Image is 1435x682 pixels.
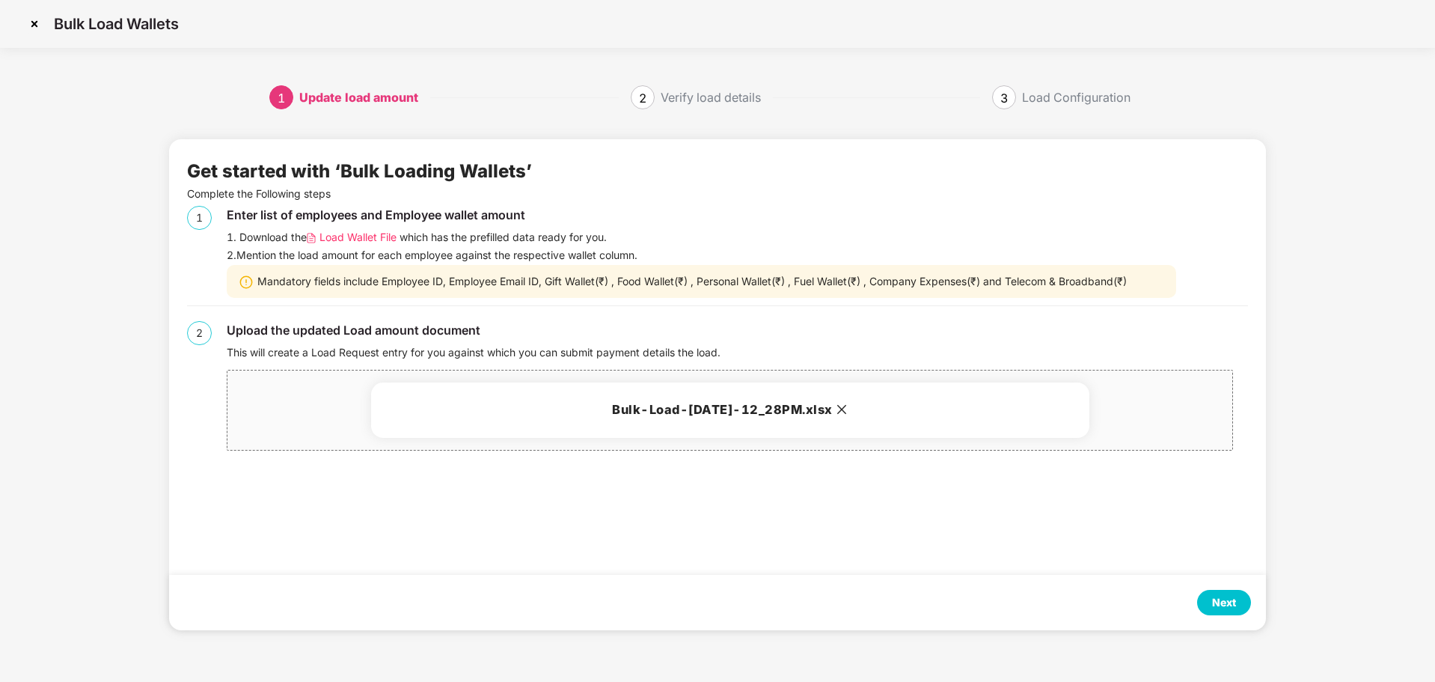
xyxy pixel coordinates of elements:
div: Get started with ‘Bulk Loading Wallets’ [187,157,532,186]
div: Upload the updated Load amount document [227,321,1247,340]
div: Enter list of employees and Employee wallet amount [227,206,1247,225]
div: Update load amount [299,85,418,109]
span: Load Wallet File [319,229,397,246]
div: 1. Download the which has the prefilled data ready for you. [227,229,1247,246]
div: 1 [187,206,212,230]
span: Bulk-Load-[DATE]-12_28PM.xlsx close [227,371,1232,450]
img: svg+xml;base64,PHN2ZyBpZD0iQ3Jvc3MtMzJ4MzIiIHhtbG5zPSJodHRwOi8vd3d3LnczLm9yZy8yMDAwL3N2ZyIgd2lkdG... [22,12,46,36]
div: 2. Mention the load amount for each employee against the respective wallet column. [227,247,1247,264]
div: Verify load details [661,85,761,109]
span: 2 [639,91,646,106]
div: Mandatory fields include Employee ID, Employee Email ID, Gift Wallet(₹) , Food Wallet(₹) , Person... [227,265,1175,298]
span: 1 [278,91,285,106]
div: This will create a Load Request entry for you against which you can submit payment details the load. [227,344,1247,361]
div: Load Configuration [1022,85,1130,109]
img: svg+xml;base64,PHN2ZyBpZD0iV2FybmluZ18tXzIweDIwIiBkYXRhLW5hbWU9Ildhcm5pbmcgLSAyMHgyMCIgeG1sbnM9Im... [239,275,254,290]
div: Next [1212,594,1236,611]
p: Bulk Load Wallets [54,15,179,33]
div: 2 [187,321,212,345]
span: 3 [1000,91,1008,106]
p: Complete the Following steps [187,186,1247,202]
span: close [836,404,848,415]
h3: Bulk-Load-[DATE]-12_28PM.xlsx [389,401,1071,420]
img: svg+xml;base64,PHN2ZyB4bWxucz0iaHR0cDovL3d3dy53My5vcmcvMjAwMC9zdmciIHdpZHRoPSIxMi4wNTMiIGhlaWdodD... [307,233,316,244]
